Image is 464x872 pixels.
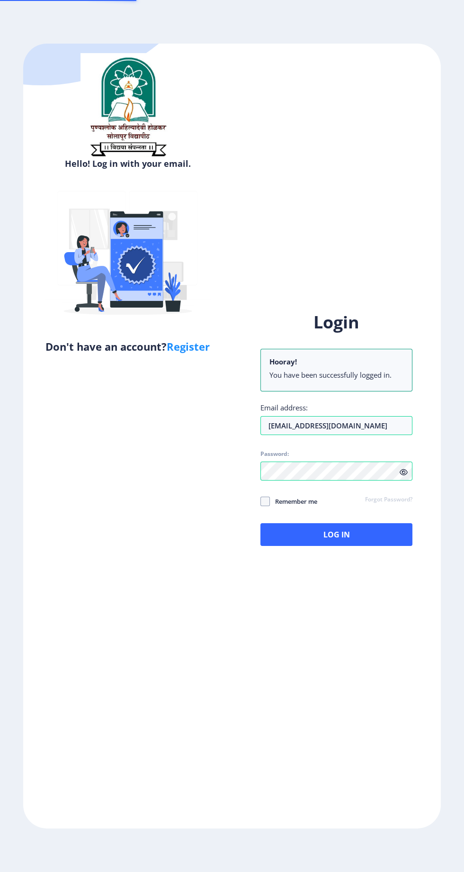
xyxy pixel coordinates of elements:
[80,53,175,160] img: sulogo.png
[260,403,308,412] label: Email address:
[269,357,297,366] b: Hooray!
[167,339,210,354] a: Register
[45,173,211,339] img: Verified-rafiki.svg
[260,523,412,546] button: Log In
[270,496,317,507] span: Remember me
[365,496,412,504] a: Forgot Password?
[260,450,289,458] label: Password:
[30,158,225,169] h6: Hello! Log in with your email.
[260,311,412,334] h1: Login
[30,339,225,354] h5: Don't have an account?
[260,416,412,435] input: Email address
[269,370,403,380] li: You have been successfully logged in.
